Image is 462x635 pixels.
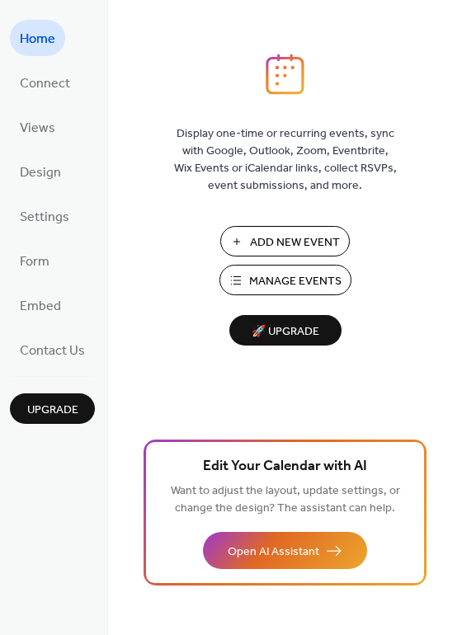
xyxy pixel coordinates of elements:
span: Home [20,26,55,53]
span: Manage Events [249,273,342,290]
button: Add New Event [220,226,350,256]
a: Embed [10,287,71,323]
span: Design [20,160,61,186]
button: Open AI Assistant [203,532,367,569]
span: Want to adjust the layout, update settings, or change the design? The assistant can help. [171,480,400,520]
span: 🚀 Upgrade [239,321,332,343]
span: Contact Us [20,338,85,365]
span: Add New Event [250,234,340,252]
span: Views [20,115,55,142]
span: Form [20,249,49,275]
span: Upgrade [27,402,78,419]
a: Form [10,242,59,279]
span: Settings [20,205,69,231]
span: Embed [20,294,61,320]
a: Home [10,20,65,56]
span: Edit Your Calendar with AI [203,455,367,478]
span: Display one-time or recurring events, sync with Google, Outlook, Zoom, Eventbrite, Wix Events or ... [174,125,397,195]
a: Settings [10,198,79,234]
a: Connect [10,64,80,101]
a: Views [10,109,65,145]
button: Upgrade [10,393,95,424]
span: Open AI Assistant [228,543,319,561]
button: Manage Events [219,265,351,295]
span: Connect [20,71,70,97]
img: logo_icon.svg [266,54,304,95]
a: Design [10,153,71,190]
a: Contact Us [10,332,95,368]
button: 🚀 Upgrade [229,315,342,346]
